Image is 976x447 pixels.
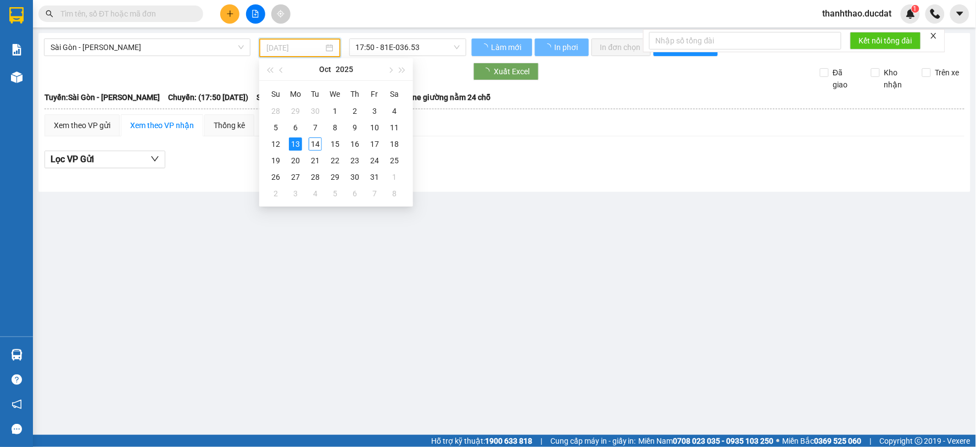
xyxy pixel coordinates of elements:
div: 2 [269,187,282,200]
div: 28 [269,104,282,118]
div: 15 [328,137,342,151]
div: 18 [388,137,401,151]
td: 2025-10-03 [365,103,384,119]
div: 30 [309,104,322,118]
img: warehouse-icon [11,71,23,83]
td: 2025-11-02 [266,185,286,202]
div: 3 [368,104,381,118]
div: 6 [289,121,302,134]
div: 19 [269,154,282,167]
span: 1 [913,5,917,13]
td: 2025-10-30 [345,169,365,185]
b: Tuyến: Sài Gòn - [PERSON_NAME] [44,93,160,102]
button: 2025 [336,58,353,80]
span: plus [226,10,234,18]
td: 2025-10-14 [305,136,325,152]
td: 2025-10-08 [325,119,345,136]
th: Th [345,85,365,103]
img: phone-icon [930,9,940,19]
span: caret-down [955,9,965,19]
td: 2025-09-30 [305,103,325,119]
div: 2 [348,104,361,118]
td: 2025-10-24 [365,152,384,169]
span: Trên xe [931,67,964,79]
td: 2025-10-07 [305,119,325,136]
span: Lọc VP Gửi [51,152,94,166]
td: 2025-10-27 [286,169,305,185]
input: 13/10/2025 [266,42,323,54]
div: 9 [348,121,361,134]
td: 2025-10-22 [325,152,345,169]
div: 20 [289,154,302,167]
div: 8 [328,121,342,134]
img: icon-new-feature [906,9,916,19]
div: 4 [388,104,401,118]
td: 2025-10-09 [345,119,365,136]
td: 2025-10-12 [266,136,286,152]
div: 28 [309,170,322,184]
td: 2025-11-06 [345,185,365,202]
span: aim [277,10,285,18]
td: 2025-10-21 [305,152,325,169]
div: 12 [269,137,282,151]
td: 2025-10-29 [325,169,345,185]
div: Thống kê [214,119,245,131]
span: Hỗ trợ kỹ thuật: [431,435,532,447]
td: 2025-09-28 [266,103,286,119]
td: 2025-10-10 [365,119,384,136]
td: 2025-10-13 [286,136,305,152]
td: 2025-10-04 [384,103,404,119]
div: 21 [309,154,322,167]
td: 2025-10-16 [345,136,365,152]
button: In phơi [535,38,589,56]
div: 3 [289,187,302,200]
span: ⚪️ [777,439,780,443]
div: 24 [368,154,381,167]
div: 31 [368,170,381,184]
span: Đã giao [829,67,863,91]
td: 2025-11-05 [325,185,345,202]
td: 2025-11-04 [305,185,325,202]
td: 2025-10-02 [345,103,365,119]
div: 6 [348,187,361,200]
span: copyright [915,437,923,445]
div: 29 [328,170,342,184]
input: Tìm tên, số ĐT hoặc mã đơn [60,8,190,20]
div: 11 [388,121,401,134]
button: aim [271,4,291,24]
td: 2025-11-01 [384,169,404,185]
span: Sài Gòn - Gia Lai [51,39,244,56]
button: Oct [319,58,331,80]
button: In đơn chọn [592,38,651,56]
span: file-add [252,10,259,18]
td: 2025-10-11 [384,119,404,136]
sup: 1 [912,5,919,13]
span: Kho nhận [880,67,914,91]
div: 8 [388,187,401,200]
th: Fr [365,85,384,103]
span: down [150,154,159,163]
button: Làm mới [472,38,532,56]
span: Cung cấp máy in - giấy in: [550,435,636,447]
div: 16 [348,137,361,151]
span: Miền Bắc [783,435,862,447]
div: 23 [348,154,361,167]
span: | [540,435,542,447]
th: Tu [305,85,325,103]
div: 13 [289,137,302,151]
span: Miền Nam [639,435,774,447]
input: Nhập số tổng đài [649,32,841,49]
div: 10 [368,121,381,134]
td: 2025-10-19 [266,152,286,169]
div: 25 [388,154,401,167]
div: Xem theo VP gửi [54,119,110,131]
td: 2025-11-08 [384,185,404,202]
span: Chuyến: (17:50 [DATE]) [168,91,248,103]
div: 5 [269,121,282,134]
td: 2025-10-23 [345,152,365,169]
td: 2025-11-03 [286,185,305,202]
img: logo-vxr [9,7,24,24]
div: 4 [309,187,322,200]
button: plus [220,4,239,24]
td: 2025-10-01 [325,103,345,119]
